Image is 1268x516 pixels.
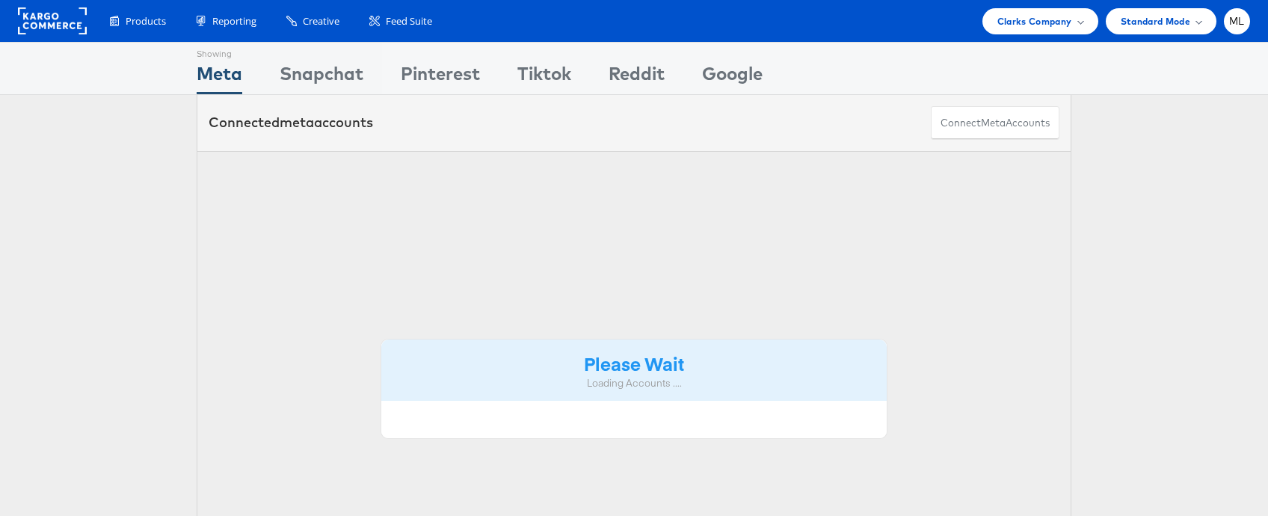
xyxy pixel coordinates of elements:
span: Creative [303,14,339,28]
div: Loading Accounts .... [393,376,875,390]
span: Standard Mode [1121,13,1190,29]
div: Reddit [609,61,665,94]
span: ML [1229,16,1245,26]
div: Tiktok [517,61,571,94]
span: Products [126,14,166,28]
span: meta [280,114,314,131]
div: Snapchat [280,61,363,94]
div: Google [702,61,763,94]
span: Clarks Company [997,13,1072,29]
div: Showing [197,43,242,61]
div: Pinterest [401,61,480,94]
span: Reporting [212,14,256,28]
div: Meta [197,61,242,94]
strong: Please Wait [584,351,684,375]
span: meta [981,116,1006,130]
span: Feed Suite [386,14,432,28]
button: ConnectmetaAccounts [931,106,1059,140]
div: Connected accounts [209,113,373,132]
